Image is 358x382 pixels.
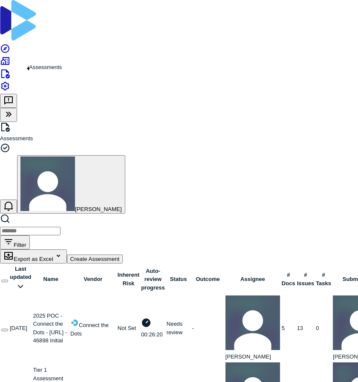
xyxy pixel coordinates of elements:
[141,267,165,292] div: Auto-review progress
[70,318,79,327] img: https://ctd.ai/
[225,275,280,284] div: Assignee
[75,206,122,212] span: [PERSON_NAME]
[316,325,319,331] span: 0
[282,271,295,287] div: # Docs
[191,295,224,361] td: -
[192,275,223,284] div: Outcome
[10,265,32,294] div: Last updated
[282,325,285,331] span: 5
[118,271,139,287] div: Inherent Risk
[167,275,191,284] div: Status
[29,63,62,72] div: Assessments
[225,295,280,350] img: Tomo Majima avatar
[10,325,27,331] span: [DATE]
[141,331,163,338] span: 00:26:20
[297,325,303,331] span: 13
[70,322,109,337] span: Connect the Dots
[225,353,271,360] span: [PERSON_NAME]
[316,271,331,287] div: # Tasks
[20,156,75,211] img: Tomo Majima avatar
[67,255,123,263] button: Create Assessment
[14,242,26,248] span: Filter
[17,155,125,214] button: Tomo Majima avatar[PERSON_NAME]
[70,275,116,284] div: Vendor
[33,313,67,344] span: 2025 POC - Connect the Dots - [URL] - 46898 Initial
[33,275,69,284] div: Name
[167,320,191,336] p: Needs review
[297,271,314,287] div: # Issues
[118,325,136,331] span: Not Set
